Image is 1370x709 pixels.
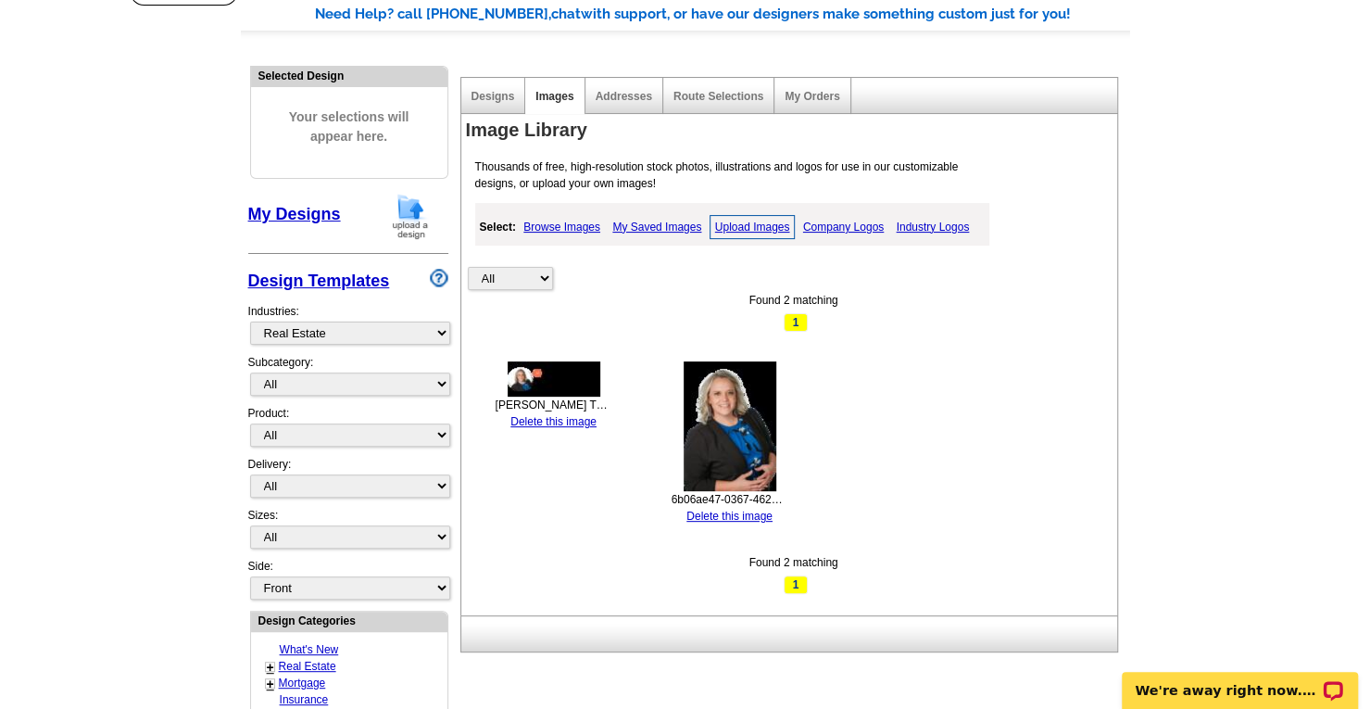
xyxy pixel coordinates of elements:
[466,158,996,192] p: Thousands of free, high-resolution stock photos, illustrations and logos for use in our customiza...
[466,292,1122,309] div: Found 2 matching
[248,354,448,405] div: Subcategory:
[251,67,447,84] div: Selected Design
[480,221,516,234] strong: Select:
[1110,651,1370,709] iframe: LiveChat chat widget
[466,120,1122,140] h1: Image Library
[315,4,1130,25] div: Need Help? call [PHONE_NUMBER], with support, or have our designers make something custom just fo...
[891,216,974,238] a: Industry Logos
[248,294,448,354] div: Industries:
[280,693,329,706] a: Insurance
[608,216,706,238] a: My Saved Images
[248,456,448,507] div: Delivery:
[265,89,434,165] span: Your selections will appear here.
[510,415,597,428] a: Delete this image
[280,643,339,656] a: What's New
[785,90,839,103] a: My Orders
[471,90,515,103] a: Designs
[279,660,336,673] a: Real Estate
[248,507,448,558] div: Sizes:
[672,491,788,508] div: 6b06ae47-0367-462d-a266-5225cbe0f449.png
[684,361,776,491] img: thumb-68abc57bda2f9.jpg
[466,554,1122,571] div: Found 2 matching
[386,193,434,240] img: upload-design
[551,6,581,22] span: chat
[251,612,447,629] div: Design Categories
[508,361,600,397] img: thumb-68abc5a22e70a.jpg
[248,205,341,223] a: My Designs
[673,90,763,103] a: Route Selections
[248,272,390,290] a: Design Templates
[784,576,808,594] span: 1
[686,510,773,523] a: Delete this image
[496,397,612,413] div: [PERSON_NAME] TR email sig.png
[535,90,573,103] a: Images
[267,660,274,675] a: +
[279,677,326,690] a: Mortgage
[596,90,652,103] a: Addresses
[267,677,274,691] a: +
[248,558,448,601] div: Side:
[784,313,808,332] span: 1
[710,215,796,239] a: Upload Images
[430,269,448,287] img: design-wizard-help-icon.png
[798,216,888,238] a: Company Logos
[248,405,448,456] div: Product:
[519,216,605,238] a: Browse Images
